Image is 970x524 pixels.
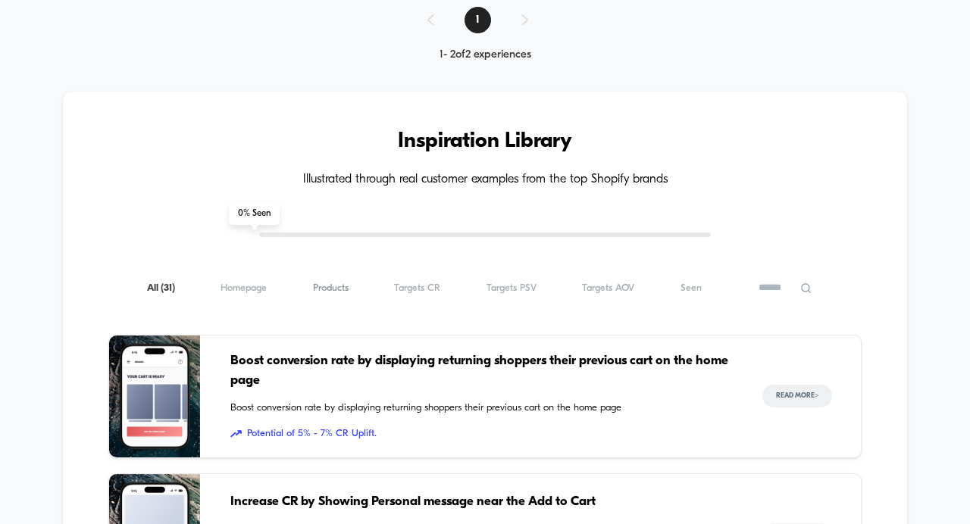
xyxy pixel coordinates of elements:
[109,335,200,457] img: Boost conversion rate by displaying returning shoppers their previous cart on the home page
[229,202,280,225] span: 0 % Seen
[412,48,559,61] div: 1 - 2 of 2 experiences
[394,282,440,294] span: Targets CR
[221,282,267,294] span: Homepage
[108,173,862,187] h4: Illustrated through real customer examples from the top Shopify brands
[230,426,732,441] span: Potential of 5% - 7% CR Uplift.
[161,283,175,293] span: ( 31 )
[681,282,702,294] span: Seen
[762,385,832,407] button: Read More>
[313,282,349,294] span: Products
[487,282,537,294] span: Targets PSV
[230,401,732,416] span: Boost conversion rate by displaying returning shoppers their previous cart on the home page
[230,492,732,512] span: Increase CR by Showing Personal message near the Add to Cart
[147,282,175,294] span: All
[108,129,862,154] h3: Inspiration Library
[582,282,634,294] span: Targets AOV
[230,351,732,390] span: Boost conversion rate by displaying returning shoppers their previous cart on the home page
[465,7,491,33] span: 1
